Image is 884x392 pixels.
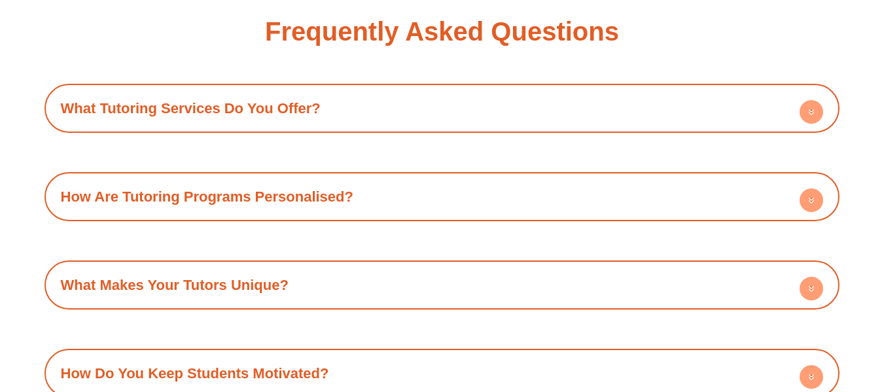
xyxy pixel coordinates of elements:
[51,90,834,126] h4: What Tutoring Services Do You Offer?
[61,188,353,205] a: How Are Tutoring Programs Personalised?
[51,355,834,391] h4: How Do You Keep Students Motivated?
[61,100,321,116] a: What Tutoring Services Do You Offer?
[666,244,884,392] iframe: Chat Widget
[51,179,834,215] h4: How Are Tutoring Programs Personalised?
[61,365,329,382] a: How Do You Keep Students Motivated?
[265,18,619,45] h3: Frequently Asked Questions
[51,267,834,303] h4: What Makes Your Tutors Unique?
[61,277,289,293] a: What Makes Your Tutors Unique?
